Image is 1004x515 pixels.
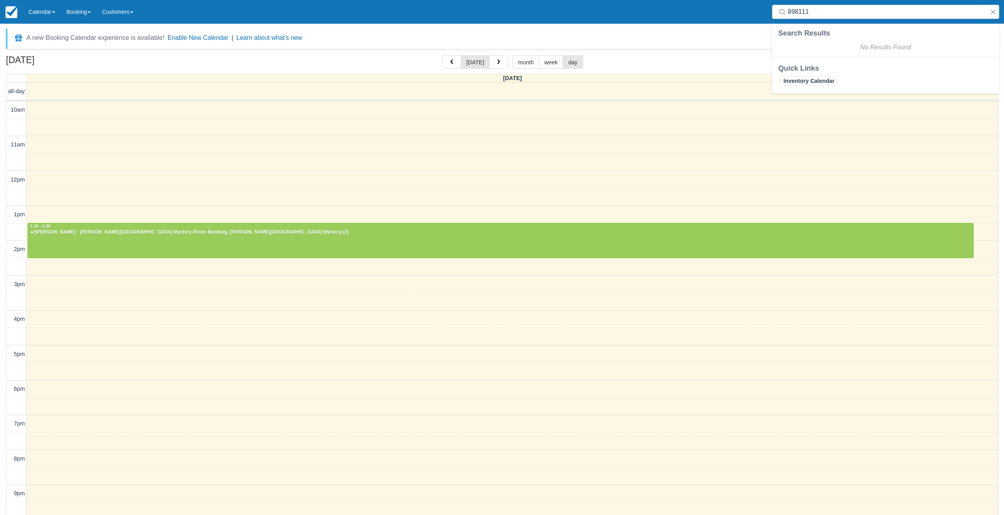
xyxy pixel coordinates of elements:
[780,76,838,86] a: Inventory Calendar
[30,224,50,228] span: 1:30 - 2:30
[503,75,522,81] span: [DATE]
[236,34,302,41] a: Learn about what's new
[14,351,25,357] span: 5pm
[539,55,563,69] button: week
[778,28,993,38] div: Search Results
[14,246,25,252] span: 2pm
[512,55,539,69] button: month
[6,55,106,70] h2: [DATE]
[14,386,25,392] span: 6pm
[14,420,25,427] span: 7pm
[30,229,971,236] div: [PERSON_NAME] - [PERSON_NAME][GEOGRAPHIC_DATA] Mystery Room Booking, [PERSON_NAME][GEOGRAPHIC_DAT...
[11,107,25,113] span: 10am
[8,88,25,94] span: all-day
[778,64,993,73] div: Quick Links
[6,6,17,18] img: checkfront-main-nav-mini-logo.png
[11,176,25,183] span: 12pm
[11,141,25,148] span: 11am
[860,44,911,51] em: No Results Found
[563,55,583,69] button: day
[26,33,165,43] div: A new Booking Calendar experience is available!
[168,34,228,42] button: Enable New Calendar
[14,316,25,322] span: 4pm
[788,5,987,19] input: Search ( / )
[14,281,25,287] span: 3pm
[14,455,25,462] span: 8pm
[14,211,25,217] span: 1pm
[28,223,974,258] a: 1:30 - 2:30[PERSON_NAME] - [PERSON_NAME][GEOGRAPHIC_DATA] Mystery Room Booking, [PERSON_NAME][GEO...
[14,490,25,496] span: 9pm
[461,55,490,69] button: [DATE]
[232,34,233,41] span: |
